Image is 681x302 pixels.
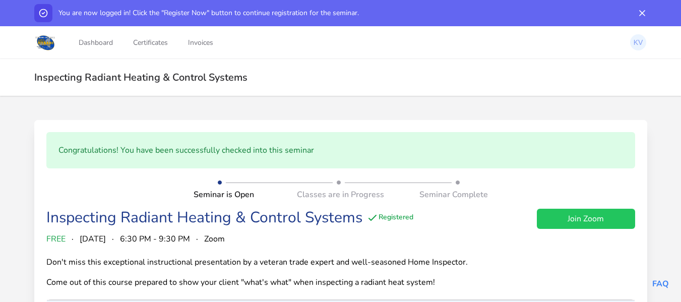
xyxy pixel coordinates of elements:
[186,26,215,59] a: Invoices
[291,189,390,201] div: Classes are in Progress
[633,4,651,22] button: Dismiss
[131,26,170,59] a: Certificates
[80,233,106,245] span: [DATE]
[112,233,114,245] span: ·
[120,233,190,245] span: 6:30 PM - 9:30 PM
[652,278,669,289] a: FAQ
[366,212,413,224] div: Registered
[46,233,66,245] span: FREE
[46,132,635,168] div: Congratulations! You have been successfully checked into this seminar
[46,209,362,227] div: Inspecting Radiant Heating & Control Systems
[34,33,57,51] img: Logo
[194,189,292,201] div: Seminar is Open
[34,71,647,84] h2: Inspecting Radiant Heating & Control Systems
[537,209,635,229] a: Join Zoom
[46,257,488,287] div: Don't miss this exceptional instructional presentation by a veteran trade expert and well-seasone...
[72,233,74,245] span: ·
[77,26,115,59] a: Dashboard
[58,8,359,18] p: You are now logged in! Click the "Register Now" button to continue registration for the seminar.
[196,233,198,245] span: ·
[390,189,488,201] div: Seminar Complete
[630,34,646,50] img: Kathleen VanderZwaag
[204,233,225,245] span: Zoom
